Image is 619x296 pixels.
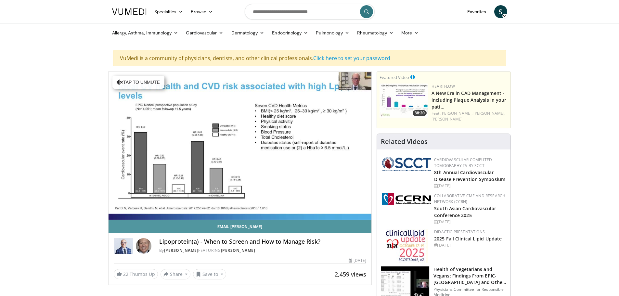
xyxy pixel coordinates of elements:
[434,242,505,248] div: [DATE]
[434,183,505,189] div: [DATE]
[380,84,428,118] img: 738d0e2d-290f-4d89-8861-908fb8b721dc.150x105_q85_crop-smart_upscale.jpg
[434,169,505,182] a: 8th Annual Cardiovascular Disease Prevention Symposium
[434,205,496,218] a: South Asian Cardiovascular Conference 2025
[432,90,506,110] a: A New Era in CAD Management - including Plaque Analysis in your pati…
[312,26,353,39] a: Pulmonology
[150,5,187,18] a: Specialties
[434,193,505,204] a: Collaborative CME and Research Network (CCRN)
[434,236,502,242] a: 2025 Fall Clinical Lipid Update
[136,238,151,254] img: Avatar
[380,84,428,118] a: 38:20
[434,229,505,235] div: Didactic Presentations
[161,269,191,279] button: Share
[268,26,312,39] a: Endocrinology
[109,72,372,220] video-js: Video Player
[164,248,199,253] a: [PERSON_NAME]
[494,5,507,18] a: S
[397,26,422,39] a: More
[380,74,409,80] small: Featured Video
[113,50,506,66] div: VuMedi is a community of physicians, dentists, and other clinical professionals.
[441,110,472,116] a: [PERSON_NAME],
[112,8,147,15] img: VuMedi Logo
[349,258,366,264] div: [DATE]
[159,248,367,253] div: By FEATURING
[434,219,505,225] div: [DATE]
[382,157,431,171] img: 51a70120-4f25-49cc-93a4-67582377e75f.png.150x105_q85_autocrop_double_scale_upscale_version-0.2.png
[245,4,375,19] input: Search topics, interventions
[227,26,268,39] a: Dermatology
[381,138,428,146] h4: Related Videos
[108,26,182,39] a: Allergy, Asthma, Immunology
[109,220,372,233] a: Email [PERSON_NAME]
[182,26,227,39] a: Cardiovascular
[313,55,390,62] a: Click here to set your password
[114,238,133,254] img: Dr. Robert S. Rosenson
[114,269,158,279] a: 22 Thumbs Up
[432,110,508,122] div: Feat.
[434,157,492,168] a: Cardiovascular Computed Tomography TV by SCCT
[473,110,505,116] a: [PERSON_NAME],
[335,270,366,278] span: 2,459 views
[193,269,226,279] button: Save to
[432,84,455,89] a: Heartflow
[123,271,128,277] span: 22
[353,26,397,39] a: Rheumatology
[112,76,164,89] button: Tap to unmute
[221,248,255,253] a: [PERSON_NAME]
[433,266,507,286] h3: Health of Vegetarians and Vegans: Findings From EPIC-[GEOGRAPHIC_DATA] and Othe…
[463,5,490,18] a: Favorites
[386,229,428,263] img: d65bce67-f81a-47c5-b47d-7b8806b59ca8.jpg.150x105_q85_autocrop_double_scale_upscale_version-0.2.jpg
[413,110,427,116] span: 38:20
[432,116,462,122] a: [PERSON_NAME]
[187,5,217,18] a: Browse
[382,193,431,205] img: a04ee3ba-8487-4636-b0fb-5e8d268f3737.png.150x105_q85_autocrop_double_scale_upscale_version-0.2.png
[159,238,367,245] h4: Lipoprotein(a) - When to Screen and How to Manage Risk?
